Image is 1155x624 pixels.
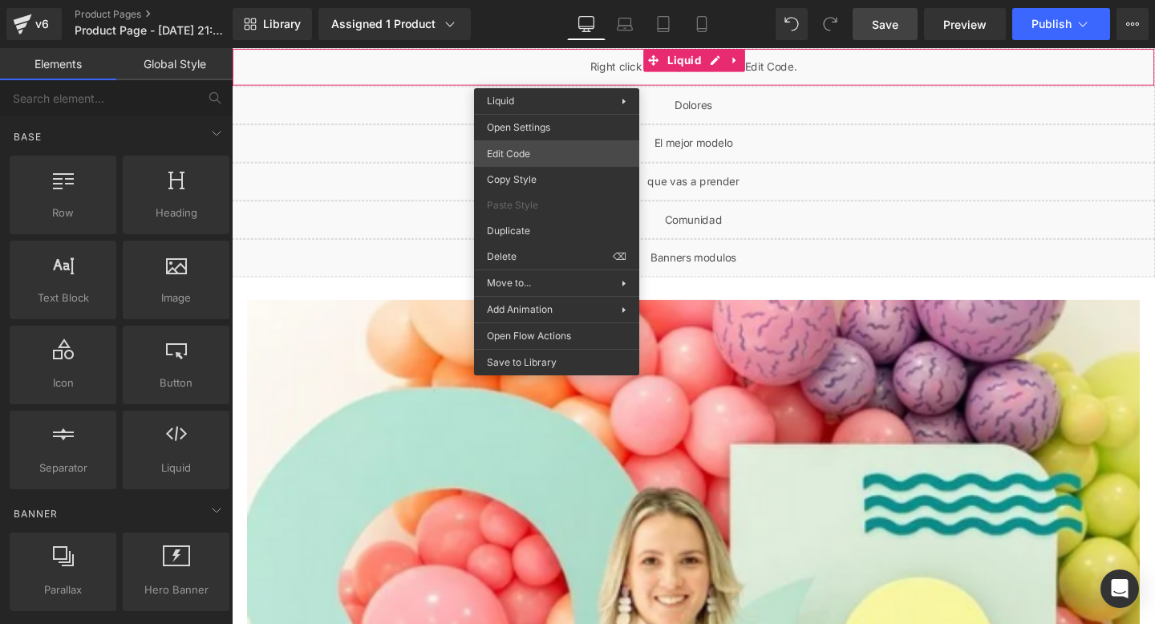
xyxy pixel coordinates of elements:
[487,329,626,343] span: Open Flow Actions
[128,460,225,476] span: Liquid
[776,8,808,40] button: Undo
[487,249,613,264] span: Delete
[487,147,626,161] span: Edit Code
[487,302,622,317] span: Add Animation
[567,8,606,40] a: Desktop
[518,1,539,25] a: Expand / Collapse
[814,8,846,40] button: Redo
[613,249,626,264] span: ⌫
[14,460,111,476] span: Separator
[487,172,626,187] span: Copy Style
[14,581,111,598] span: Parallax
[32,14,52,34] div: v6
[487,95,514,107] span: Liquid
[487,120,626,135] span: Open Settings
[1116,8,1149,40] button: More
[263,17,301,31] span: Library
[943,16,987,33] span: Preview
[683,8,721,40] a: Mobile
[128,581,225,598] span: Hero Banner
[487,355,626,370] span: Save to Library
[606,8,644,40] a: Laptop
[487,276,622,290] span: Move to...
[12,129,43,144] span: Base
[128,205,225,221] span: Heading
[75,8,259,21] a: Product Pages
[116,48,233,80] a: Global Style
[644,8,683,40] a: Tablet
[128,290,225,306] span: Image
[12,506,59,521] span: Banner
[1031,18,1072,30] span: Publish
[128,375,225,391] span: Button
[1012,8,1110,40] button: Publish
[454,1,498,25] span: Liquid
[487,224,626,238] span: Duplicate
[872,16,898,33] span: Save
[14,375,111,391] span: Icon
[233,8,312,40] a: New Library
[924,8,1006,40] a: Preview
[75,24,229,37] span: Product Page - [DATE] 21:55:28
[1100,569,1139,608] div: Open Intercom Messenger
[487,198,626,213] span: Paste Style
[331,16,458,32] div: Assigned 1 Product
[6,8,62,40] a: v6
[14,205,111,221] span: Row
[14,290,111,306] span: Text Block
